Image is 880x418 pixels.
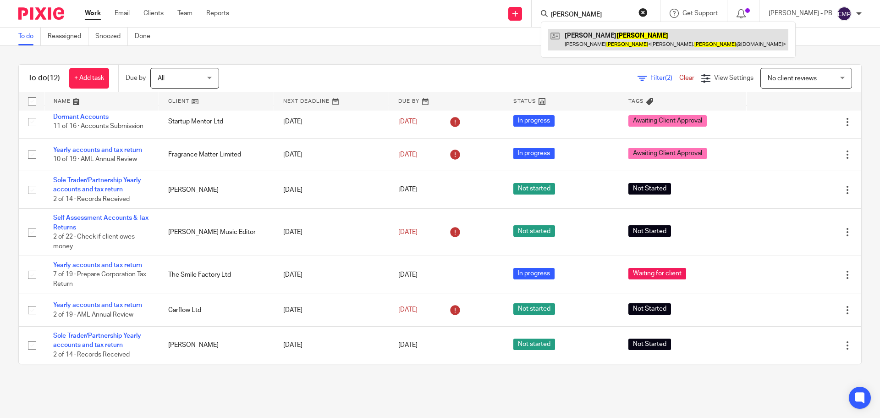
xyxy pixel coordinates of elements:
[714,75,753,81] span: View Settings
[69,68,109,89] a: + Add task
[398,118,418,125] span: [DATE]
[398,342,418,349] span: [DATE]
[628,268,686,279] span: Waiting for client
[53,262,142,268] a: Yearly accounts and tax return
[53,312,133,318] span: 2 of 19 · AML Annual Review
[398,187,418,193] span: [DATE]
[628,339,671,350] span: Not Started
[28,73,60,83] h1: To do
[53,123,143,130] span: 11 of 16 · Accounts Submission
[274,171,389,209] td: [DATE]
[768,75,817,82] span: No client reviews
[274,138,389,171] td: [DATE]
[628,225,671,237] span: Not Started
[513,303,555,315] span: Not started
[159,327,274,364] td: [PERSON_NAME]
[159,256,274,294] td: The Smile Factory Ltd
[274,256,389,294] td: [DATE]
[682,10,718,17] span: Get Support
[513,339,555,350] span: Not started
[158,75,165,82] span: All
[159,294,274,326] td: Carflow Ltd
[135,28,157,45] a: Done
[628,303,671,315] span: Not Started
[628,148,707,159] span: Awaiting Client Approval
[47,74,60,82] span: (12)
[18,7,64,20] img: Pixie
[398,272,418,278] span: [DATE]
[398,307,418,313] span: [DATE]
[206,9,229,18] a: Reports
[53,196,130,202] span: 2 of 14 · Records Received
[274,294,389,326] td: [DATE]
[769,9,832,18] p: [PERSON_NAME] - PB
[159,138,274,171] td: Fragrance Matter Limited
[628,183,671,195] span: Not Started
[177,9,192,18] a: Team
[650,75,679,81] span: Filter
[513,183,555,195] span: Not started
[53,177,141,193] a: Sole Trader/Partnership Yearly accounts and tax return
[53,272,146,288] span: 7 of 19 · Prepare Corporation Tax Return
[679,75,694,81] a: Clear
[398,151,418,158] span: [DATE]
[48,28,88,45] a: Reassigned
[53,156,137,162] span: 10 of 19 · AML Annual Review
[398,229,418,235] span: [DATE]
[159,106,274,138] td: Startup Mentor Ltd
[513,115,555,127] span: In progress
[95,28,128,45] a: Snoozed
[513,148,555,159] span: In progress
[53,234,135,250] span: 2 of 22 · Check if client owes money
[18,28,41,45] a: To do
[53,215,148,230] a: Self Assessment Accounts & Tax Returns
[126,73,146,83] p: Due by
[159,209,274,256] td: [PERSON_NAME] Music Editor
[513,225,555,237] span: Not started
[85,9,101,18] a: Work
[53,114,109,120] a: Dormant Accounts
[274,106,389,138] td: [DATE]
[513,268,555,279] span: In progress
[837,6,852,21] img: svg%3E
[143,9,164,18] a: Clients
[115,9,130,18] a: Email
[53,302,142,308] a: Yearly accounts and tax return
[53,333,141,348] a: Sole Trader/Partnership Yearly accounts and tax return
[159,171,274,209] td: [PERSON_NAME]
[550,11,632,19] input: Search
[274,209,389,256] td: [DATE]
[665,75,672,81] span: (2)
[53,351,130,358] span: 2 of 14 · Records Received
[274,327,389,364] td: [DATE]
[53,147,142,153] a: Yearly accounts and tax return
[628,99,644,104] span: Tags
[628,115,707,127] span: Awaiting Client Approval
[638,8,648,17] button: Clear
